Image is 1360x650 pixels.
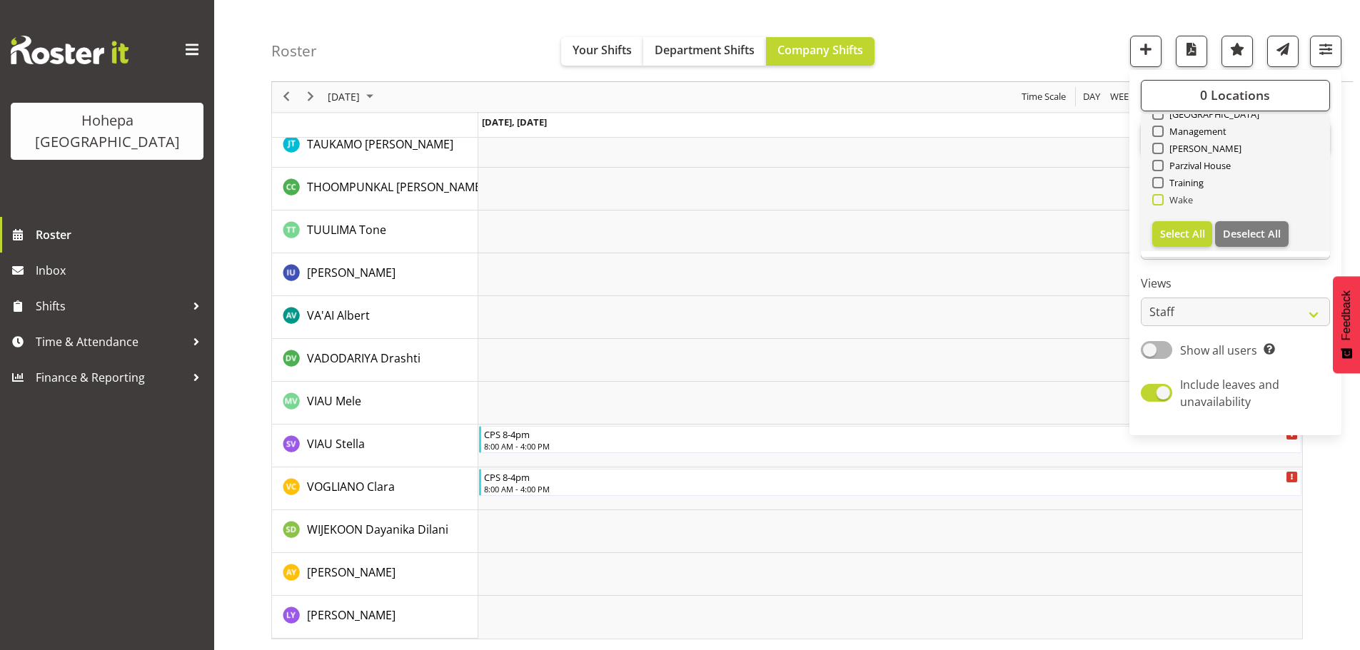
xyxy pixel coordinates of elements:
[655,42,755,58] span: Department Shifts
[307,435,365,452] a: VIAU Stella
[326,88,361,106] span: [DATE]
[1310,36,1341,67] button: Filter Shifts
[766,37,875,66] button: Company Shifts
[1141,275,1330,293] label: Views
[272,125,478,168] td: TAUKAMO Joshua resource
[1164,177,1204,188] span: Training
[272,339,478,382] td: VADODARIYA Drashti resource
[323,82,382,112] div: August 19, 2025
[777,42,863,58] span: Company Shifts
[307,564,396,581] a: [PERSON_NAME]
[561,37,643,66] button: Your Shifts
[36,260,207,281] span: Inbox
[307,178,485,195] a: THOOMPUNKAL [PERSON_NAME]
[307,350,420,367] a: VADODARIYA Drashti
[307,522,448,537] span: WIJEKOON Dayanika Dilani
[36,295,186,317] span: Shifts
[643,37,766,66] button: Department Shifts
[272,253,478,296] td: UGAPO Ivandra resource
[11,36,129,64] img: Rosterit website logo
[1108,88,1137,106] button: Timeline Week
[36,367,186,388] span: Finance & Reporting
[272,168,478,210] td: THOOMPUNKAL CHACKO Christy resource
[573,42,632,58] span: Your Shifts
[1019,88,1069,106] button: Time Scale
[479,426,1301,453] div: VIAU Stella"s event - CPS 8-4pm Begin From Tuesday, August 19, 2025 at 8:00:00 AM GMT+12:00 Ends ...
[307,264,396,281] a: [PERSON_NAME]
[307,179,485,195] span: THOOMPUNKAL [PERSON_NAME]
[307,136,453,153] a: TAUKAMO [PERSON_NAME]
[482,116,547,128] span: [DATE], [DATE]
[274,82,298,112] div: previous period
[36,331,186,352] span: Time & Attendance
[25,110,189,153] div: Hohepa [GEOGRAPHIC_DATA]
[1215,221,1289,247] button: Deselect All
[307,521,448,538] a: WIJEKOON Dayanika Dilani
[307,564,396,580] span: [PERSON_NAME]
[326,88,380,106] button: August 2025
[1223,227,1281,240] span: Deselect All
[277,88,296,106] button: Previous
[307,436,365,452] span: VIAU Stella
[1164,160,1231,171] span: Parzival House
[1164,108,1260,120] span: [GEOGRAPHIC_DATA]
[1081,88,1103,106] button: Timeline Day
[272,296,478,339] td: VA'AI Albert resource
[1180,342,1257,358] span: Show all users
[307,607,396,623] span: [PERSON_NAME]
[1267,36,1299,67] button: Send a list of all shifts for the selected filtered period to all rostered employees.
[1141,80,1330,111] button: 0 Locations
[307,307,370,324] a: VA'AI Albert
[272,425,478,467] td: VIAU Stella resource
[484,469,1298,484] div: CPS 8-4pm
[307,393,361,409] span: VIAU Mele
[307,479,395,494] span: VOGLIANO Clara
[36,224,207,245] span: Roster
[307,136,453,152] span: TAUKAMO [PERSON_NAME]
[307,392,361,410] a: VIAU Mele
[1176,36,1207,67] button: Download a PDF of the roster for the current day
[1200,87,1270,104] span: 0 Locations
[1160,227,1205,240] span: Select All
[1164,143,1242,154] span: [PERSON_NAME]
[307,221,386,238] a: TUULIMA Tone
[307,265,396,280] span: [PERSON_NAME]
[1020,88,1067,106] span: Time Scale
[272,553,478,596] td: YEUNG Adeline resource
[1130,36,1162,67] button: Add a new shift
[307,478,395,495] a: VOGLIANO Clara
[1164,194,1194,205] span: Wake
[484,483,1298,494] div: 8:00 AM - 4:00 PM
[1333,276,1360,373] button: Feedback - Show survey
[272,596,478,639] td: YUAN Lily resource
[307,350,420,366] span: VADODARIYA Drashti
[298,82,323,112] div: next period
[484,427,1298,441] div: CPS 8-4pm
[307,308,370,323] span: VA'AI Albert
[484,440,1298,452] div: 8:00 AM - 4:00 PM
[272,467,478,510] td: VOGLIANO Clara resource
[1164,126,1227,137] span: Management
[1340,290,1353,340] span: Feedback
[271,43,317,59] h4: Roster
[272,382,478,425] td: VIAU Mele resource
[301,88,321,106] button: Next
[1082,88,1102,106] span: Day
[272,210,478,253] td: TUULIMA Tone resource
[307,606,396,624] a: [PERSON_NAME]
[479,469,1301,496] div: VOGLIANO Clara"s event - CPS 8-4pm Begin From Tuesday, August 19, 2025 at 8:00:00 AM GMT+12:00 En...
[1222,36,1253,67] button: Highlight an important date within the roster.
[1109,88,1136,106] span: Week
[1180,377,1279,410] span: Include leaves and unavailability
[307,222,386,238] span: TUULIMA Tone
[1152,221,1213,247] button: Select All
[272,510,478,553] td: WIJEKOON Dayanika Dilani resource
